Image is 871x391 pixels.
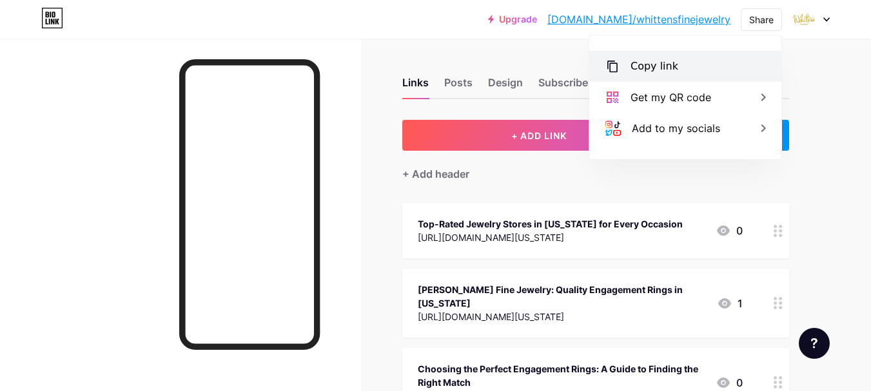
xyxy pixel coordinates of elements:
[547,12,730,27] a: [DOMAIN_NAME]/whittensfinejewelry
[418,283,707,310] div: [PERSON_NAME] Fine Jewelry: Quality Engagement Rings in [US_STATE]
[538,75,616,98] div: Subscribers
[418,217,683,231] div: Top-Rated Jewelry Stores in [US_STATE] for Every Occasion
[488,75,523,98] div: Design
[402,75,429,98] div: Links
[792,7,816,32] img: whittensfinejewelry
[716,223,743,238] div: 0
[418,362,705,389] div: Choosing the Perfect Engagement Rings: A Guide to Finding the Right Match
[402,120,676,151] button: + ADD LINK
[511,130,567,141] span: + ADD LINK
[632,120,720,136] div: Add to my socials
[631,90,711,105] div: Get my QR code
[488,14,537,24] a: Upgrade
[418,231,683,244] div: [URL][DOMAIN_NAME][US_STATE]
[631,59,678,74] div: Copy link
[444,75,473,98] div: Posts
[402,166,469,182] div: + Add header
[749,13,774,26] div: Share
[717,296,743,311] div: 1
[716,375,743,390] div: 0
[418,310,707,323] div: [URL][DOMAIN_NAME][US_STATE]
